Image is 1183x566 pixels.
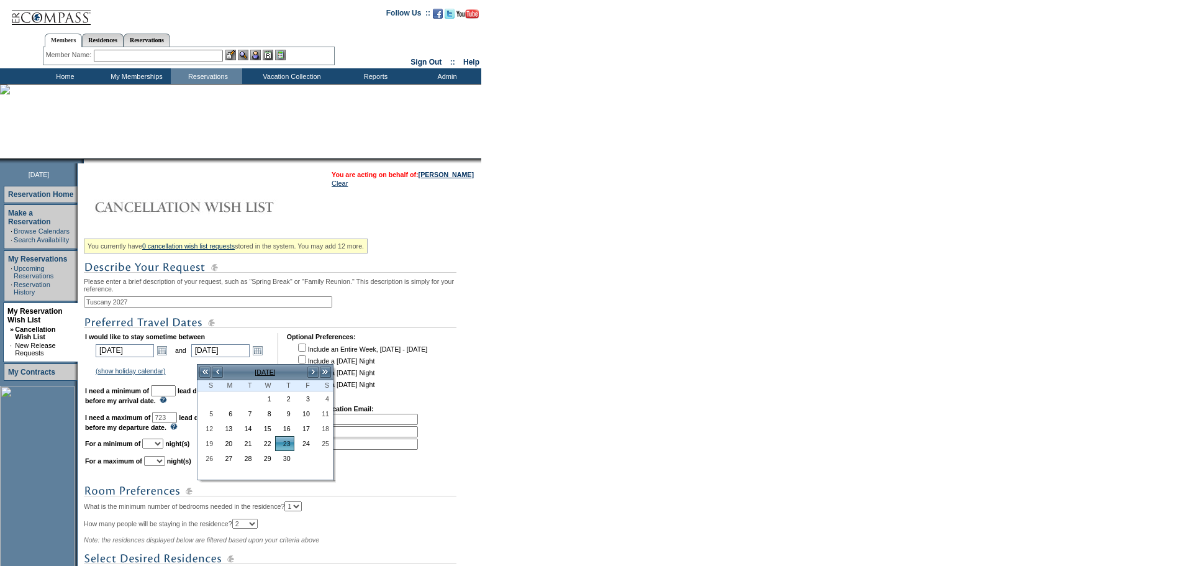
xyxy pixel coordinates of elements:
a: Become our fan on Facebook [433,12,443,20]
a: 29 [256,452,274,465]
td: Saturday, September 11, 2027 [314,406,333,421]
img: Impersonate [250,50,261,60]
a: Subscribe to our YouTube Channel [456,12,479,20]
td: and [173,342,188,359]
img: b_edit.gif [225,50,236,60]
img: b_calculator.gif [275,50,286,60]
span: Note: the residences displayed below are filtered based upon your criteria above [84,536,319,544]
td: Tuesday, September 21, 2027 [236,436,255,451]
input: Date format: M/D/Y. Shortcut keys: [T] for Today. [UP] or [.] for Next Day. [DOWN] or [,] for Pre... [96,344,154,357]
a: Open the calendar popup. [155,344,169,357]
a: Make a Reservation [8,209,51,226]
a: 27 [217,452,235,465]
a: My Reservation Wish List [7,307,63,324]
td: Sunday, September 19, 2027 [197,436,217,451]
td: Saturday, September 25, 2027 [314,436,333,451]
img: View [238,50,248,60]
td: Wednesday, September 08, 2027 [255,406,274,421]
img: questionMark_lightBlue.gif [160,396,167,403]
td: Thursday, September 23, 2027 [275,436,294,451]
td: · [11,227,12,235]
td: My Memberships [99,68,171,84]
td: Saturday, September 04, 2027 [314,391,333,406]
td: Wednesday, September 29, 2027 [255,451,274,466]
td: Reservations [171,68,242,84]
td: Reports [338,68,410,84]
a: << [199,366,211,378]
a: Help [463,58,479,66]
td: Monday, September 13, 2027 [217,421,236,436]
td: Vacation Collection [242,68,338,84]
b: Optional Preferences: [287,333,356,340]
td: Tuesday, September 14, 2027 [236,421,255,436]
img: Subscribe to our YouTube Channel [456,9,479,19]
th: Monday [217,380,236,391]
a: 30 [276,452,294,465]
a: My Reservations [8,255,67,263]
td: Monday, September 27, 2027 [217,451,236,466]
td: 2. [288,426,418,437]
img: subTtlRoomPreferences.gif [84,483,456,499]
a: 26 [198,452,216,465]
td: Follow Us :: [386,7,430,22]
div: You currently have stored in the system. You may add 12 more. [84,239,368,253]
input: Date format: M/D/Y. Shortcut keys: [T] for Today. [UP] or [.] for Next Day. [DOWN] or [,] for Pre... [191,344,250,357]
a: < [211,366,224,378]
th: Tuesday [236,380,255,391]
span: You are acting on behalf of: [332,171,474,178]
a: Reservation History [14,281,50,296]
img: Reservations [263,50,273,60]
td: Wednesday, September 15, 2027 [255,421,274,436]
td: Sunday, September 05, 2027 [197,406,217,421]
a: 13 [217,422,235,436]
a: 6 [217,407,235,421]
td: Thursday, September 09, 2027 [275,406,294,421]
b: night(s) [165,440,189,447]
b: For a minimum of [85,440,140,447]
td: Thursday, September 02, 2027 [275,391,294,406]
a: 25 [314,437,332,450]
a: Upcoming Reservations [14,265,53,280]
a: 0 cancellation wish list requests [142,242,235,250]
a: Open the calendar popup. [251,344,265,357]
a: Browse Calendars [14,227,70,235]
div: Member Name: [46,50,94,60]
img: Become our fan on Facebook [433,9,443,19]
a: 7 [237,407,255,421]
td: Friday, September 17, 2027 [294,421,314,436]
a: 8 [256,407,274,421]
img: Cancellation Wish List [84,194,332,219]
a: Residences [82,34,124,47]
th: Sunday [197,380,217,391]
td: · [11,281,12,296]
th: Friday [294,380,314,391]
a: 9 [276,407,294,421]
td: Wednesday, September 22, 2027 [255,436,274,451]
a: 21 [237,437,255,450]
th: Saturday [314,380,333,391]
img: questionMark_lightBlue.gif [170,423,178,430]
a: 1 [256,392,274,406]
a: Follow us on Twitter [445,12,455,20]
a: >> [319,366,332,378]
td: Friday, September 24, 2027 [294,436,314,451]
td: · [11,236,12,244]
td: Monday, September 20, 2027 [217,436,236,451]
td: Home [28,68,99,84]
a: New Release Requests [15,342,55,357]
td: Wednesday, September 01, 2027 [255,391,274,406]
img: Follow us on Twitter [445,9,455,19]
a: Cancellation Wish List [15,326,55,340]
a: Reservation Home [8,190,73,199]
td: Sunday, September 12, 2027 [197,421,217,436]
span: [DATE] [29,171,50,178]
a: 15 [256,422,274,436]
b: I would like to stay sometime between [85,333,205,340]
a: 11 [314,407,332,421]
td: Thursday, September 30, 2027 [275,451,294,466]
td: Monday, September 06, 2027 [217,406,236,421]
a: 22 [256,437,274,450]
td: Admin [410,68,481,84]
span: :: [450,58,455,66]
a: Sign Out [410,58,442,66]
